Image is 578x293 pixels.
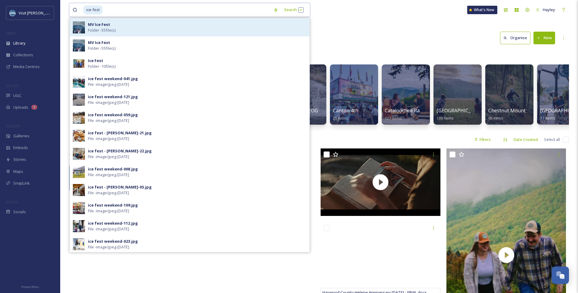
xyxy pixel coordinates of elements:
[31,105,37,110] div: 1
[73,58,85,70] img: 8aea1fd8-bceb-427f-928a-1447ce02a54b.jpg
[511,134,541,145] div: Date Created
[21,283,39,290] a: Privacy Policy
[88,22,110,27] strong: MV Ice Fest
[552,267,569,284] button: Open Chat
[13,157,26,162] span: Stories
[88,82,129,87] span: File - image/jpeg - [DATE]
[88,45,116,51] span: Folder - 55 file(s)
[88,40,110,45] strong: MV Ice Fest
[88,58,103,63] strong: Ice Fest
[88,166,138,172] div: ice fest weekend-008.jpg
[385,107,428,114] span: Cataloochee Ranch
[6,83,19,88] span: COLLECT
[73,112,85,124] img: cf940331-fe07-42a3-8dce-005a02000a24.jpg
[488,107,533,114] span: Chestnut Mountain
[88,64,116,69] span: Folder - 10 file(s)
[88,148,152,154] div: ice fest - [PERSON_NAME]-22.jpg
[488,108,533,121] a: Chestnut Mountain66 items
[533,32,555,44] button: New
[88,118,129,123] span: File - image/jpeg - [DATE]
[13,169,23,174] span: Maps
[88,208,129,214] span: File - image/jpeg - [DATE]
[333,115,348,121] span: 25 items
[88,94,138,100] div: ice fest weekend-121.jpg
[88,136,129,142] span: File - image/jpeg - [DATE]
[13,145,28,151] span: Embeds
[73,21,85,33] img: 0cd6f868-f56b-4868-a3c5-e05411a46ca8.jpg
[437,107,485,114] span: [GEOGRAPHIC_DATA]
[13,93,21,98] span: UGC
[281,107,352,114] span: Bubbling [GEOGRAPHIC_DATA]
[88,100,129,105] span: File - image/jpeg - [DATE]
[13,180,30,186] span: SnapLink
[73,148,85,160] img: 539b1ef2-0a99-458e-a14d-78f6c949322b.jpg
[69,148,189,195] img: Visit Haywood Logo_MOUNTAIN BLUE.png
[281,4,307,16] div: Search
[73,238,85,250] img: d8fc5cd7-f673-4c8a-8bc2-25f5a6352798.jpg
[488,115,503,121] span: 66 items
[471,134,494,145] div: Filters
[73,220,85,232] img: 36a0bde2-927e-4326-aaf3-8902586f6826.jpg
[333,107,358,114] span: Canton 4th
[437,115,454,121] span: 130 items
[321,148,440,216] img: thumbnail
[88,244,129,250] span: File - image/jpeg - [DATE]
[13,52,33,58] span: Collections
[88,190,129,196] span: File - image/jpeg - [DATE]
[88,220,138,226] div: ice fest weekend-112.jpg
[73,202,85,214] img: 2121fd16-7d8f-4292-a21d-96d30001c642.jpg
[88,76,138,82] div: ice fest weekend-041.jpg
[88,202,138,208] div: ice fest weekend-109.jpg
[467,6,497,14] a: What's New
[13,64,40,70] span: Media Centres
[19,10,57,16] span: Visit [PERSON_NAME]
[281,108,352,121] a: Bubbling [GEOGRAPHIC_DATA]76 items
[540,115,555,121] span: 17 items
[544,137,560,142] span: Select all
[333,108,358,121] a: Canton 4th25 items
[88,27,116,33] span: Folder - 55 file(s)
[88,112,138,118] div: ice fest weekend-059.jpg
[88,172,129,178] span: File - image/jpeg - [DATE]
[69,137,83,142] span: 111 file s
[13,133,30,139] span: Galleries
[88,184,152,190] div: ice fest - [PERSON_NAME]-05.jpg
[543,7,555,12] span: Hayley
[6,124,20,128] span: WIDGETS
[385,115,402,121] span: 123 items
[13,209,26,215] span: Socials
[88,154,129,160] span: File - image/jpeg - [DATE]
[73,76,85,88] img: 47cb2100-ab75-4c3d-8c34-ce78c8641db4.jpg
[73,94,85,106] img: 34d18036-0783-4032-a78f-e5ca978d2867.jpg
[385,108,428,121] a: Cataloochee Ranch123 items
[10,10,16,16] img: images.png
[73,39,85,51] img: 0bea1b6e-864b-4a44-b8a0-a932331e66af.jpg
[88,130,152,136] div: ice fest - [PERSON_NAME]-21.jpg
[83,5,103,14] span: ice fest
[13,104,28,110] span: Uploads
[13,40,25,46] span: Library
[73,166,85,178] img: cec74fb5-d21c-4618-b0fa-1055a09b6571.jpg
[88,238,138,244] div: ice fest weekend-023.jpg
[73,130,85,142] img: bfb76cc1-b027-4cc1-a955-94fec29c882d.jpg
[88,226,129,232] span: File - image/jpeg - [DATE]
[6,200,18,204] span: SOCIALS
[21,285,39,289] span: Privacy Policy
[533,4,558,16] a: Hayley
[437,108,485,121] a: [GEOGRAPHIC_DATA]130 items
[500,32,530,44] button: Organise
[73,184,85,196] img: 59d0675a-61a2-4104-96b9-d44694b259ca.jpg
[6,31,17,36] span: MEDIA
